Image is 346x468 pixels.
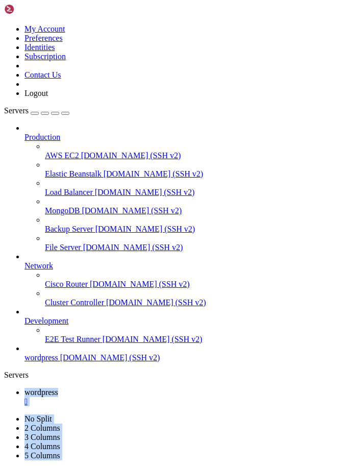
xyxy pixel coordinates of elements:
li: Cisco Router [DOMAIN_NAME] (SSH v2) [45,270,342,289]
img: Shellngn [4,4,63,14]
a: Logout [24,89,48,97]
a: 3 Columns [24,433,60,441]
span: Load Balancer [45,188,93,196]
span: [DOMAIN_NAME] (SSH v2) [82,206,182,215]
a: File Server [DOMAIN_NAME] (SSH v2) [45,243,342,252]
span: [DOMAIN_NAME] (SSH v2) [106,298,206,307]
a: Elastic Beanstalk [DOMAIN_NAME] (SSH v2) [45,169,342,179]
a: Subscription [24,52,66,61]
a: Identities [24,43,55,52]
span: Backup Server [45,225,93,233]
a: Backup Server [DOMAIN_NAME] (SSH v2) [45,225,342,234]
a: No Split [24,414,52,423]
span: [DOMAIN_NAME] (SSH v2) [103,335,203,343]
li: E2E Test Runner [DOMAIN_NAME] (SSH v2) [45,326,342,344]
li: Network [24,252,342,307]
li: File Server [DOMAIN_NAME] (SSH v2) [45,234,342,252]
span: AWS EC2 [45,151,79,160]
li: Development [24,307,342,344]
li: Cluster Controller [DOMAIN_NAME] (SSH v2) [45,289,342,307]
a: E2E Test Runner [DOMAIN_NAME] (SSH v2) [45,335,342,344]
a: My Account [24,24,65,33]
span: [DOMAIN_NAME] (SSH v2) [95,188,195,196]
span: [DOMAIN_NAME] (SSH v2) [104,169,204,178]
li: MongoDB [DOMAIN_NAME] (SSH v2) [45,197,342,215]
li: AWS EC2 [DOMAIN_NAME] (SSH v2) [45,142,342,160]
span: wordpress [24,388,58,397]
a: MongoDB [DOMAIN_NAME] (SSH v2) [45,206,342,215]
x-row: This service allows sftp connections onl [4,4,212,13]
li: Elastic Beanstalk [DOMAIN_NAME] (SSH v2) [45,160,342,179]
a: 5 Columns [24,451,60,460]
span: wordpress [24,353,58,362]
a: 4 Columns [24,442,60,451]
a: Cisco Router [DOMAIN_NAME] (SSH v2) [45,280,342,289]
a: Preferences [24,34,63,42]
span: E2E Test Runner [45,335,101,343]
span: [DOMAIN_NAME] (SSH v2) [95,225,195,233]
li: Load Balancer [DOMAIN_NAME] (SSH v2) [45,179,342,197]
a:  [24,397,342,406]
span: [DOMAIN_NAME] (SSH v2) [60,353,160,362]
a: Load Balancer [DOMAIN_NAME] (SSH v2) [45,188,342,197]
a: Cluster Controller [DOMAIN_NAME] (SSH v2) [45,298,342,307]
li: Production [24,124,342,252]
div: (0, 2) [4,21,8,30]
x-row: y. [4,13,212,21]
a: Contact Us [24,70,61,79]
div: Servers [4,371,342,380]
span: Production [24,133,60,141]
span: Development [24,316,68,325]
a: wordpress [DOMAIN_NAME] (SSH v2) [24,353,342,362]
span: [DOMAIN_NAME] (SSH v2) [81,151,181,160]
span: File Server [45,243,81,252]
a: Network [24,261,342,270]
span: MongoDB [45,206,80,215]
span: Cisco Router [45,280,88,288]
li: Backup Server [DOMAIN_NAME] (SSH v2) [45,215,342,234]
span: [DOMAIN_NAME] (SSH v2) [90,280,190,288]
a: Servers [4,106,69,115]
span: Network [24,261,53,270]
a: Production [24,133,342,142]
span: Servers [4,106,29,115]
a: Development [24,316,342,326]
span: Elastic Beanstalk [45,169,102,178]
li: wordpress [DOMAIN_NAME] (SSH v2) [24,344,342,362]
a: wordpress [24,388,342,406]
span: Cluster Controller [45,298,104,307]
span: [DOMAIN_NAME] (SSH v2) [83,243,183,252]
a: 2 Columns [24,424,60,432]
a: AWS EC2 [DOMAIN_NAME] (SSH v2) [45,151,342,160]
